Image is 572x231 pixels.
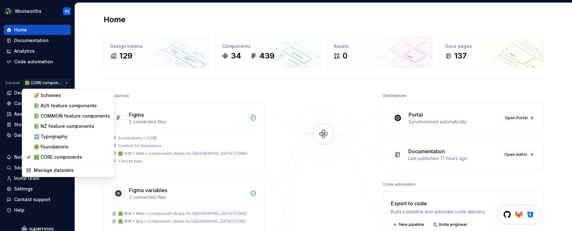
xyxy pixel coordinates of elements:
[23,165,113,175] a: Manage datasets
[34,123,110,129] div: 📗 NZ feature components
[34,154,110,160] div: 🟩 CORE components
[34,113,110,119] div: 📗 COMMON feature components
[34,133,110,140] div: 🔤 Typography
[34,144,110,150] div: 🟢 Foundations
[34,102,110,109] div: 📗 AUS feature components
[34,92,110,99] div: 🌈 Schemes
[34,167,110,173] div: Manage datasets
